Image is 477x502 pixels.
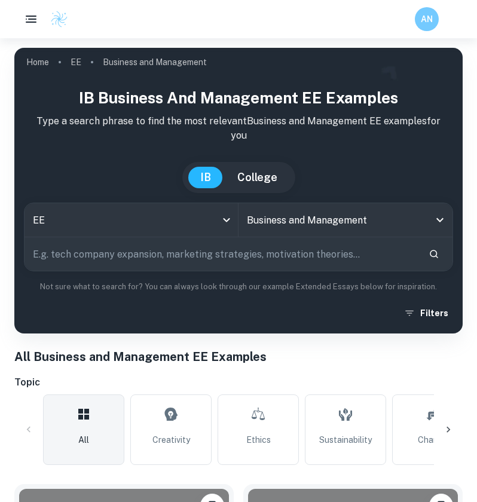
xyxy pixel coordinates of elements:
[152,433,190,446] span: Creativity
[24,281,453,293] p: Not sure what to search for? You can always look through our example Extended Essays below for in...
[432,212,448,228] button: Open
[78,433,89,446] span: All
[50,10,68,28] img: Clastify logo
[43,10,68,28] a: Clastify logo
[188,167,223,188] button: IB
[418,433,448,446] span: Change
[14,375,463,390] h6: Topic
[246,433,271,446] span: Ethics
[24,86,453,109] h1: IB Business and Management EE examples
[424,244,444,264] button: Search
[401,302,453,324] button: Filters
[25,203,238,237] div: EE
[319,433,372,446] span: Sustainability
[24,114,453,143] p: Type a search phrase to find the most relevant Business and Management EE examples for you
[14,48,463,333] img: profile cover
[415,7,439,31] button: AN
[225,167,289,188] button: College
[103,56,207,69] p: Business and Management
[420,13,434,26] h6: AN
[71,54,81,71] a: EE
[26,54,49,71] a: Home
[14,348,463,366] h1: All Business and Management EE Examples
[25,237,419,271] input: E.g. tech company expansion, marketing strategies, motivation theories...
